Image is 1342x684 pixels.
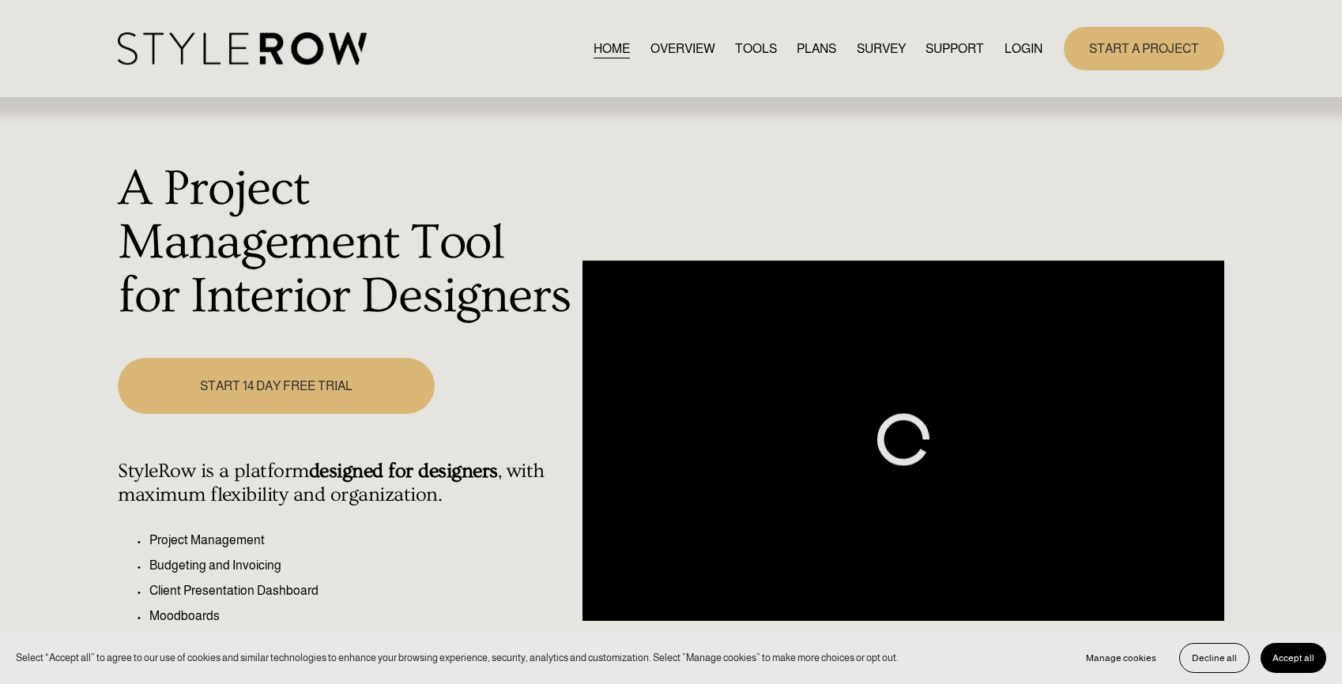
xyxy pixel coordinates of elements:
span: Decline all [1192,652,1237,663]
p: Client Presentation Dashboard [149,581,574,600]
a: PLANS [797,38,836,59]
a: SURVEY [857,38,906,59]
p: Moodboards [149,607,574,626]
a: folder dropdown [925,38,984,59]
span: SUPPORT [925,39,984,58]
a: START 14 DAY FREE TRIAL [118,358,434,414]
button: Decline all [1179,643,1250,673]
a: LOGIN [1005,38,1042,59]
a: HOME [594,38,630,59]
p: Project Management [149,531,574,550]
a: TOOLS [735,38,777,59]
span: Accept all [1272,652,1314,663]
h1: A Project Management Tool for Interior Designers [118,163,574,323]
button: Accept all [1261,643,1326,673]
span: Manage cookies [1086,652,1156,663]
a: START A PROJECT [1064,27,1224,70]
img: StyleRow [118,32,367,65]
p: Select “Accept all” to agree to our use of cookies and similar technologies to enhance your brows... [16,650,899,665]
h4: StyleRow is a platform , with maximum flexibility and organization. [118,460,574,507]
a: OVERVIEW [650,38,715,59]
p: Budgeting and Invoicing [149,556,574,575]
button: Manage cookies [1074,643,1168,673]
strong: designed for designers [309,460,498,483]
